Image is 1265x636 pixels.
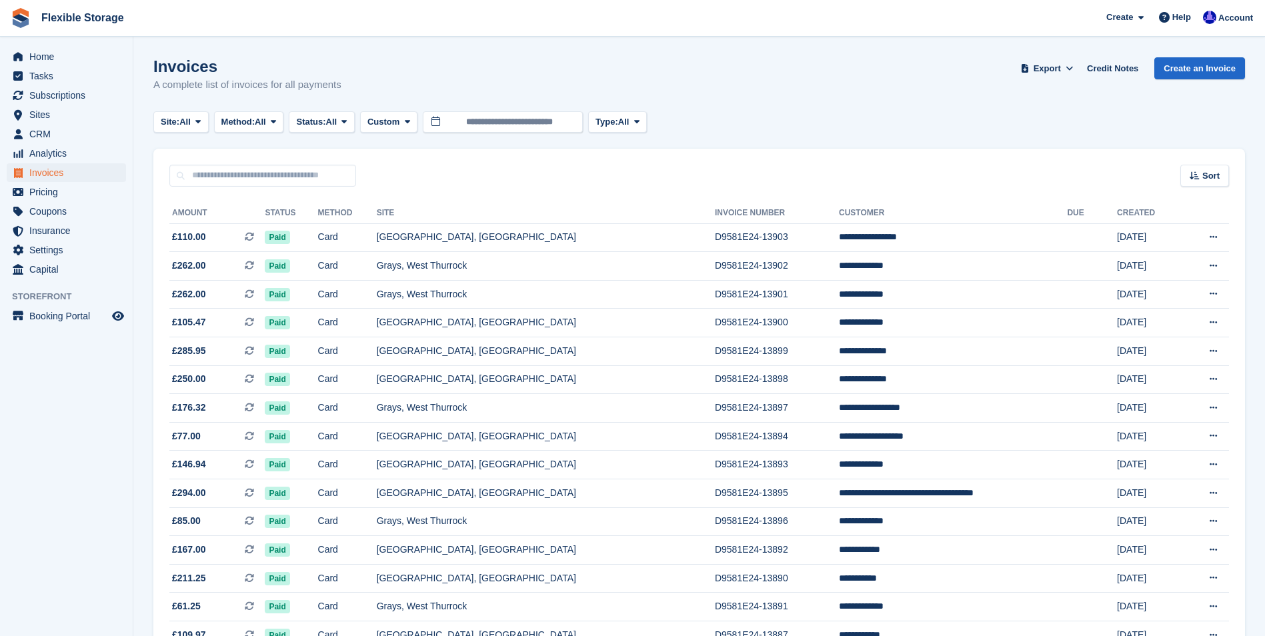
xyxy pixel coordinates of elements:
td: Card [318,223,377,252]
span: Paid [265,543,289,557]
a: menu [7,67,126,85]
button: Custom [360,111,417,133]
td: Card [318,536,377,565]
span: £285.95 [172,344,206,358]
a: menu [7,241,126,259]
span: Method: [221,115,255,129]
h1: Invoices [153,57,341,75]
span: Custom [367,115,399,129]
span: £167.00 [172,543,206,557]
button: Type: All [588,111,647,133]
span: Capital [29,260,109,279]
span: Status: [296,115,325,129]
td: D9581E24-13900 [715,309,839,337]
td: Card [318,451,377,479]
td: [GEOGRAPHIC_DATA], [GEOGRAPHIC_DATA] [377,451,715,479]
a: menu [7,144,126,163]
span: £211.25 [172,571,206,585]
td: Card [318,564,377,593]
td: D9581E24-13890 [715,564,839,593]
td: Grays, West Thurrock [377,280,715,309]
a: Flexible Storage [36,7,129,29]
td: Grays, West Thurrock [377,394,715,423]
span: £77.00 [172,429,201,443]
span: Analytics [29,144,109,163]
th: Invoice Number [715,203,839,224]
span: Paid [265,515,289,528]
button: Method: All [214,111,284,133]
span: £294.00 [172,486,206,500]
span: Paid [265,487,289,500]
span: Insurance [29,221,109,240]
span: Sites [29,105,109,124]
button: Export [1018,57,1076,79]
th: Site [377,203,715,224]
span: All [255,115,266,129]
span: Site: [161,115,179,129]
span: Paid [265,572,289,585]
span: CRM [29,125,109,143]
td: D9581E24-13897 [715,394,839,423]
td: [DATE] [1117,451,1182,479]
span: Export [1034,62,1061,75]
td: D9581E24-13899 [715,337,839,366]
span: Paid [265,345,289,358]
span: Paid [265,401,289,415]
td: [GEOGRAPHIC_DATA], [GEOGRAPHIC_DATA] [377,422,715,451]
td: [DATE] [1117,394,1182,423]
td: D9581E24-13894 [715,422,839,451]
a: menu [7,307,126,325]
span: £110.00 [172,230,206,244]
td: [DATE] [1117,309,1182,337]
td: Card [318,479,377,508]
a: menu [7,86,126,105]
th: Method [318,203,377,224]
td: [GEOGRAPHIC_DATA], [GEOGRAPHIC_DATA] [377,337,715,366]
a: menu [7,260,126,279]
td: [DATE] [1117,564,1182,593]
td: [GEOGRAPHIC_DATA], [GEOGRAPHIC_DATA] [377,309,715,337]
a: Preview store [110,308,126,324]
span: £85.00 [172,514,201,528]
img: stora-icon-8386f47178a22dfd0bd8f6a31ec36ba5ce8667c1dd55bd0f319d3a0aa187defe.svg [11,8,31,28]
td: Grays, West Thurrock [377,252,715,281]
a: Credit Notes [1082,57,1144,79]
a: menu [7,183,126,201]
span: Invoices [29,163,109,182]
span: Paid [265,288,289,301]
span: Subscriptions [29,86,109,105]
td: [DATE] [1117,479,1182,508]
img: Ian Petherick [1203,11,1216,24]
th: Created [1117,203,1182,224]
td: Card [318,365,377,394]
td: Card [318,337,377,366]
td: Card [318,309,377,337]
a: menu [7,221,126,240]
td: [DATE] [1117,422,1182,451]
td: [GEOGRAPHIC_DATA], [GEOGRAPHIC_DATA] [377,564,715,593]
td: [GEOGRAPHIC_DATA], [GEOGRAPHIC_DATA] [377,536,715,565]
button: Site: All [153,111,209,133]
a: menu [7,125,126,143]
span: Home [29,47,109,66]
span: Coupons [29,202,109,221]
span: £176.32 [172,401,206,415]
th: Amount [169,203,265,224]
th: Customer [839,203,1067,224]
span: Sort [1202,169,1220,183]
span: £105.47 [172,315,206,329]
span: Tasks [29,67,109,85]
td: [DATE] [1117,223,1182,252]
span: Paid [265,600,289,613]
td: [DATE] [1117,536,1182,565]
span: Paid [265,458,289,471]
td: Grays, West Thurrock [377,593,715,621]
button: Status: All [289,111,354,133]
span: Paid [265,430,289,443]
span: Pricing [29,183,109,201]
td: [DATE] [1117,507,1182,536]
span: All [618,115,629,129]
a: menu [7,202,126,221]
span: Booking Portal [29,307,109,325]
a: Create an Invoice [1154,57,1245,79]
